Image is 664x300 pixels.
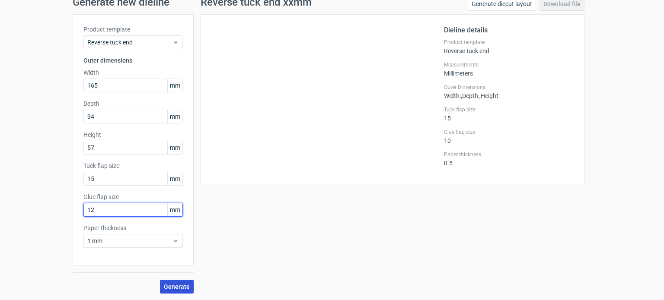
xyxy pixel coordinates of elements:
div: 15 [444,106,574,122]
label: Tuck flap size [83,161,183,170]
label: Paper thickness [444,151,574,158]
label: Tuck flap size [444,106,574,113]
span: mm [167,110,182,123]
label: Product template [83,25,183,34]
div: 0.5 [444,151,574,167]
div: 10 [444,129,574,144]
span: mm [167,203,182,216]
span: Reverse tuck end [87,38,172,47]
span: mm [167,141,182,154]
label: Paper thickness [83,224,183,232]
label: Glue flap size [444,129,574,136]
label: Measurements [444,61,574,68]
span: 1 mm [87,237,172,245]
label: Glue flap size [83,193,183,201]
span: mm [167,79,182,92]
span: , Height : [479,92,500,99]
span: Width : [444,92,461,99]
span: mm [167,172,182,185]
div: Reverse tuck end [444,39,574,54]
label: Outer Dimensions [444,84,574,91]
label: Depth [83,99,183,108]
button: Generate [160,280,194,294]
div: Millimeters [444,61,574,77]
span: Generate [164,284,190,290]
label: Product template [444,39,574,46]
h2: Dieline details [444,25,574,35]
label: Width [83,68,183,77]
label: Height [83,130,183,139]
span: , Depth : [461,92,479,99]
h3: Outer dimensions [83,56,183,65]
